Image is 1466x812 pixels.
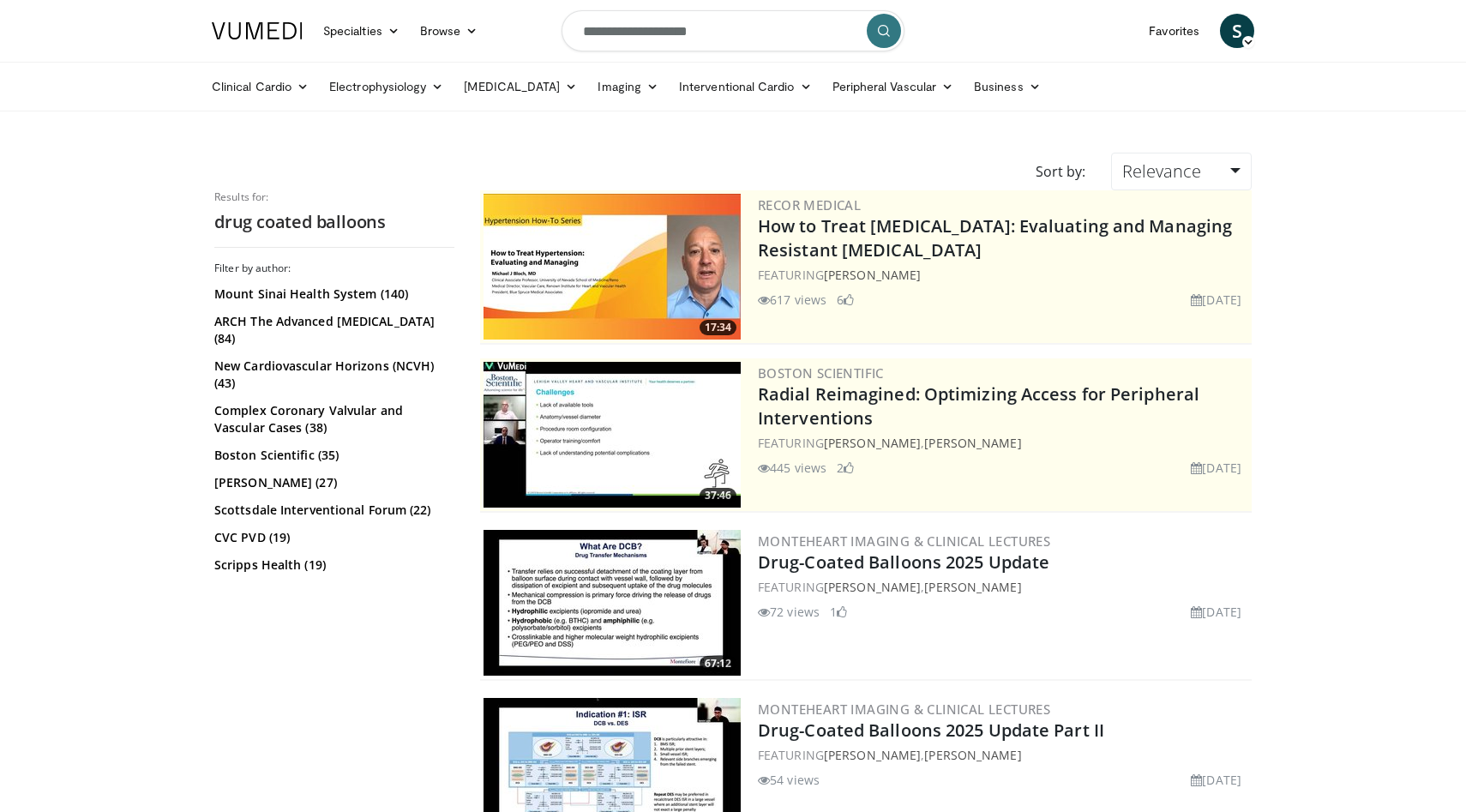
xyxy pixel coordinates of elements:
a: [PERSON_NAME] [824,435,921,451]
li: [DATE] [1191,603,1241,621]
li: 2 [837,459,854,477]
a: [PERSON_NAME] [824,267,921,283]
a: [MEDICAL_DATA] [454,69,587,104]
a: Boston Scientific (35) [214,447,450,464]
a: Drug-Coated Balloons 2025 Update [758,550,1049,574]
a: Radial Reimagined: Optimizing Access for Peripheral Interventions [758,382,1199,430]
img: 8a2d162b-ae8d-4097-8424-b6ab9db52ddf.300x170_q85_crop-smart_upscale.jpg [484,530,741,676]
a: Specialties [313,14,410,48]
div: Sort by: [1023,153,1098,190]
a: 37:46 [484,362,741,508]
div: FEATURING [758,266,1248,284]
img: c038ed19-16d5-403f-b698-1d621e3d3fd1.300x170_q85_crop-smart_upscale.jpg [484,362,741,508]
span: 37:46 [700,488,736,503]
img: VuMedi Logo [212,22,303,39]
a: Mount Sinai Health System (140) [214,286,450,303]
div: FEATURING , [758,578,1248,596]
a: 17:34 [484,194,741,340]
a: MonteHeart Imaging & Clinical Lectures [758,532,1050,550]
div: FEATURING , [758,746,1248,764]
a: Electrophysiology [319,69,454,104]
a: Drug-Coated Balloons 2025 Update Part II [758,719,1104,742]
a: [PERSON_NAME] [924,579,1021,595]
a: Clinical Cardio [201,69,319,104]
a: 67:12 [484,530,741,676]
a: Scripps Health (19) [214,556,450,574]
a: Favorites [1139,14,1210,48]
a: Recor Medical [758,196,861,214]
span: 67:12 [700,656,736,671]
h3: Filter by author: [214,262,454,275]
a: ARCH The Advanced [MEDICAL_DATA] (84) [214,313,450,347]
a: [PERSON_NAME] [824,747,921,763]
a: Scottsdale Interventional Forum (22) [214,502,450,519]
a: New Cardiovascular Horizons (NCVH) (43) [214,358,450,392]
a: [PERSON_NAME] [824,579,921,595]
li: 445 views [758,459,826,477]
a: Boston Scientific [758,364,884,382]
a: Relevance [1111,153,1252,190]
a: S [1220,14,1254,48]
span: Relevance [1122,159,1201,183]
p: Results for: [214,190,454,204]
a: MonteHeart Imaging & Clinical Lectures [758,701,1050,718]
div: FEATURING , [758,434,1248,452]
li: [DATE] [1191,291,1241,309]
a: Complex Coronary Valvular and Vascular Cases (38) [214,402,450,436]
a: Interventional Cardio [669,69,822,104]
li: 72 views [758,603,820,621]
span: 17:34 [700,320,736,335]
a: Imaging [587,69,669,104]
li: 54 views [758,771,820,789]
input: Search topics, interventions [562,10,904,51]
a: CVC PVD (19) [214,529,450,546]
li: 617 views [758,291,826,309]
a: [PERSON_NAME] [924,747,1021,763]
li: [DATE] [1191,459,1241,477]
a: Peripheral Vascular [822,69,964,104]
a: Business [964,69,1051,104]
h2: drug coated balloons [214,211,454,233]
li: 1 [830,603,847,621]
li: 6 [837,291,854,309]
a: How to Treat [MEDICAL_DATA]: Evaluating and Managing Resistant [MEDICAL_DATA] [758,214,1232,262]
a: Browse [410,14,489,48]
img: 10cbd22e-c1e6-49ff-b90e-4507a8859fc1.jpg.300x170_q85_crop-smart_upscale.jpg [484,194,741,340]
a: [PERSON_NAME] (27) [214,474,450,491]
a: [PERSON_NAME] [924,435,1021,451]
li: [DATE] [1191,771,1241,789]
